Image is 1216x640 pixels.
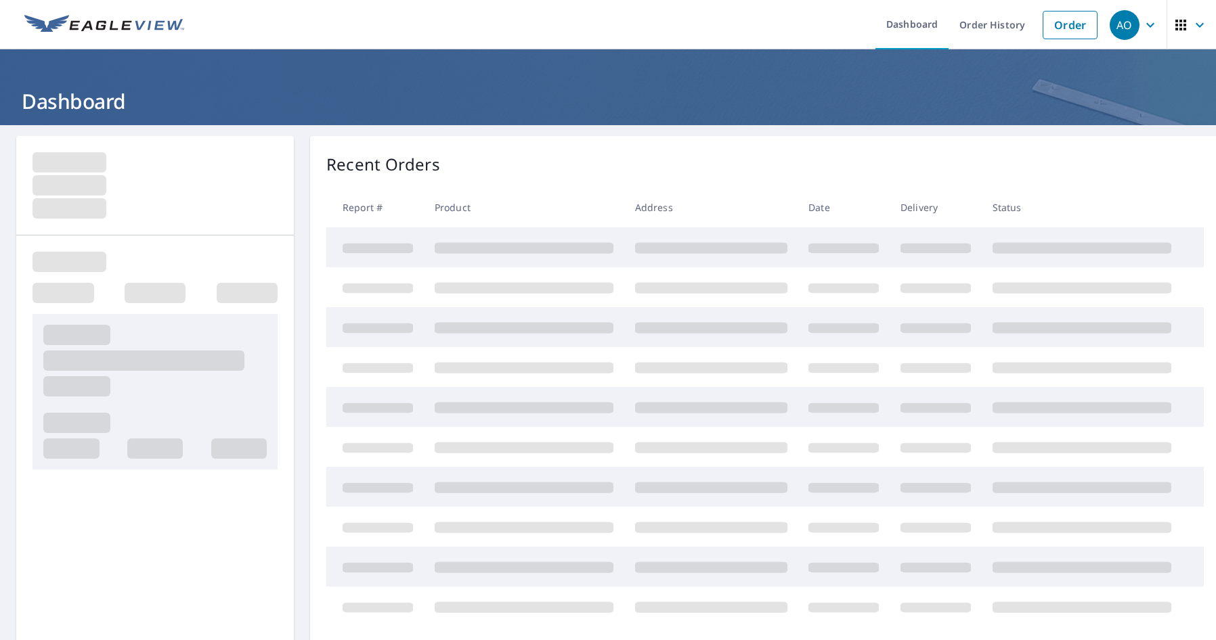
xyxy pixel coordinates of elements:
h1: Dashboard [16,87,1200,115]
div: AO [1110,10,1139,40]
th: Date [798,187,890,227]
th: Status [982,187,1182,227]
th: Report # [326,187,424,227]
img: EV Logo [24,15,184,35]
a: Order [1043,11,1098,39]
th: Delivery [890,187,982,227]
th: Product [424,187,624,227]
th: Address [624,187,798,227]
p: Recent Orders [326,152,440,177]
